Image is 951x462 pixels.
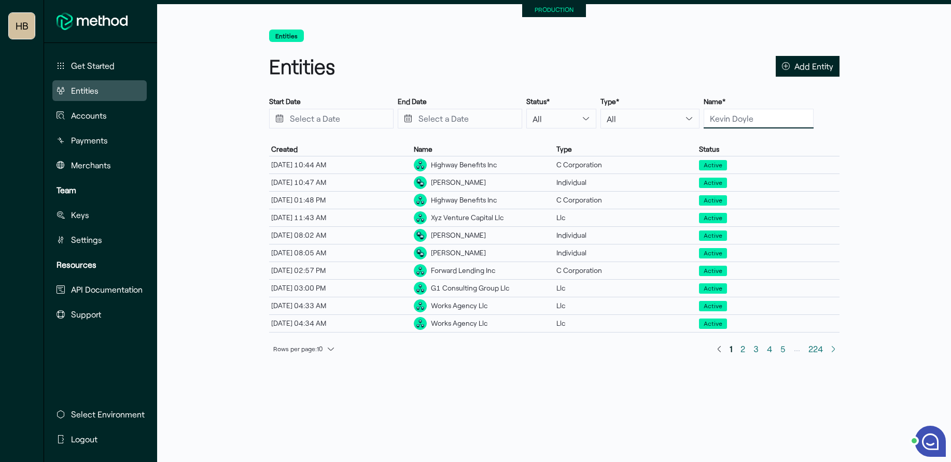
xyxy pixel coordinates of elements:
[431,160,497,170] div: Highway Benefits Inc
[431,230,486,241] div: [PERSON_NAME]
[704,178,722,187] span: Active
[414,211,427,224] div: Bank
[431,195,497,206] div: Highway Benefits Inc
[52,80,147,101] button: Entities
[52,205,147,225] button: Keys
[808,342,823,356] span: 224
[600,97,619,106] label: Type*
[699,230,727,241] span: Active
[52,429,149,450] button: Logout
[269,227,840,244] tr: [DATE] 08:02 AM[PERSON_NAME]IndividualActive
[780,342,786,356] span: 5
[790,345,804,357] li: Skipping pages 6 to 223
[269,193,412,207] div: [DATE] 01:48 PM
[414,247,427,259] div: Bank
[269,343,339,355] button: Rows per page:10
[269,262,840,280] tr: [DATE] 02:57 PMForward Lending IncC CorporationActive
[269,299,412,312] div: [DATE] 04:33 AM
[713,343,725,355] button: Previous page
[767,342,772,356] span: 4
[269,209,840,227] tr: [DATE] 11:43 AMXyz Venture Capital LlcLlcActive
[269,109,394,128] input: Press the down key to open a popover containing a calendar.
[554,176,697,189] div: Individual
[749,341,763,357] a: Page 3 of 224
[704,196,722,205] span: Active
[52,55,147,76] button: Get Started
[71,84,99,97] span: Entities
[269,297,840,315] tr: [DATE] 04:33 AMWorks Agency LlcLlcActive
[269,156,840,174] tr: [DATE] 10:44 AMHighway Benefits IncC CorporationActive
[699,195,727,206] span: Active
[52,279,147,300] button: API Documentation
[704,301,722,311] span: Active
[414,158,427,171] div: Bank
[704,97,725,106] label: Name*
[554,264,697,277] div: C Corporation
[269,228,412,242] div: [DATE] 08:02 AM
[804,341,827,357] a: Page 224 of 224
[398,97,427,106] label: End Date
[71,159,111,171] span: Merchants
[699,178,727,188] span: Active
[526,97,550,106] label: Status*
[763,341,776,357] a: Page 4 of 224
[269,281,412,295] div: [DATE] 03:00 PM
[556,145,572,154] span: Type
[699,248,727,258] span: Active
[704,284,722,293] span: Active
[554,281,697,295] div: Llc
[704,249,722,258] span: Active
[52,229,147,250] button: Settings
[431,248,486,258] div: [PERSON_NAME]
[704,266,722,276] span: Active
[52,404,149,425] button: Select Environment
[269,52,550,81] h1: Entities
[57,185,76,195] strong: Team
[704,231,722,240] span: Active
[414,299,427,312] div: Bank
[554,299,697,312] div: Llc
[9,13,35,39] button: Highway Benefits
[269,176,412,189] div: [DATE] 10:47 AM
[554,193,697,207] div: C Corporation
[725,341,736,357] button: Page 1 of 224
[431,283,509,294] div: G1 Consulting Group Llc
[71,433,97,445] span: Logout
[414,229,427,242] div: Bank
[740,342,745,356] span: 2
[269,315,840,333] tr: [DATE] 04:34 AMWorks Agency LlcLlcActive
[704,109,814,128] input: Kevin Doyle
[71,283,143,296] span: API Documentation
[704,319,722,328] span: Active
[736,341,749,357] a: Page 2 of 224
[52,105,147,126] button: Accounts
[71,109,107,122] span: Accounts
[269,244,840,262] tr: [DATE] 08:05 AM[PERSON_NAME]IndividualActive
[16,16,29,36] span: HB
[554,316,697,330] div: Llc
[704,213,722,223] span: Active
[554,158,697,171] div: C Corporation
[269,316,412,330] div: [DATE] 04:34 AM
[269,158,412,171] div: [DATE] 10:44 AM
[431,300,487,311] div: Works Agency Llc
[414,145,432,154] span: Name
[535,6,574,13] small: PRODUCTION
[52,130,147,151] button: Payments
[431,318,487,329] div: Works Agency Llc
[269,174,840,192] tr: [DATE] 10:47 AM[PERSON_NAME]IndividualActive
[699,213,727,223] span: Active
[414,317,427,330] div: Bank
[71,408,145,421] span: Select Environment
[269,211,412,224] div: [DATE] 11:43 AM
[71,308,101,321] span: Support
[269,280,840,297] tr: [DATE] 03:00 PMG1 Consulting Group LlcLlcActive
[269,30,840,44] nav: breadcrumb
[431,177,486,188] div: [PERSON_NAME]
[414,264,427,277] div: Bank
[57,12,128,30] img: MethodFi Logo
[414,194,427,207] div: Bank
[71,134,108,147] span: Payments
[704,161,722,170] span: Active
